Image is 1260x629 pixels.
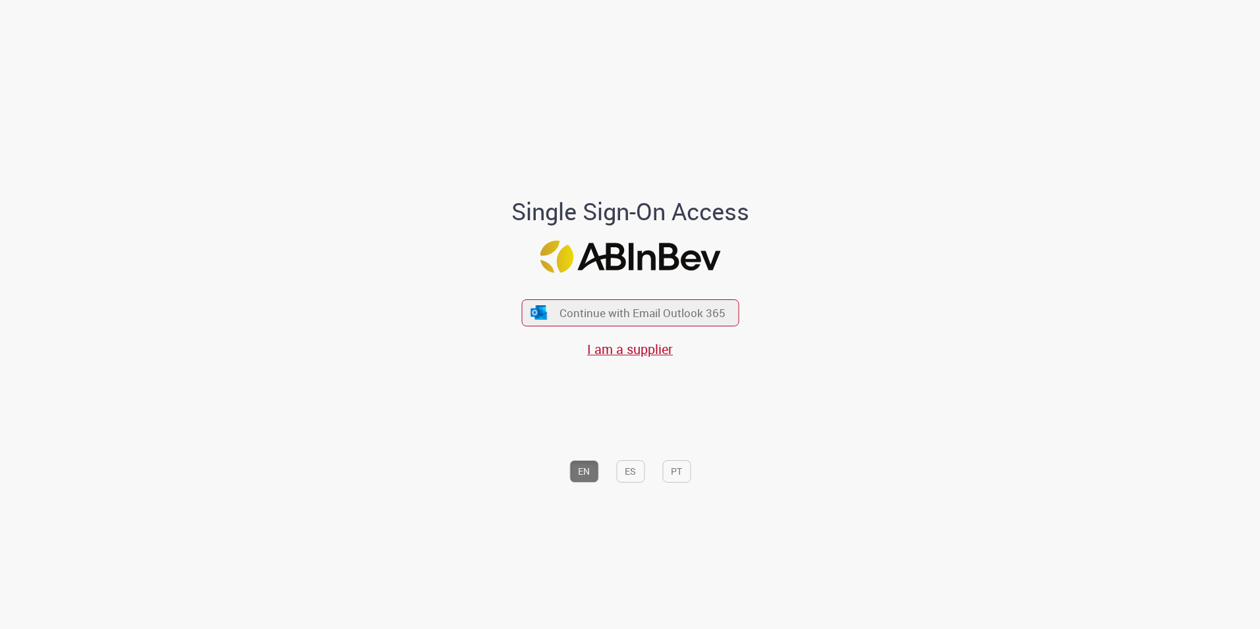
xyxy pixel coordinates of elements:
[569,460,598,483] button: EN
[587,340,673,358] a: I am a supplier
[521,299,739,326] button: ícone Azure/Microsoft 360 Continue with Email Outlook 365
[616,460,644,483] button: ES
[530,305,548,319] img: ícone Azure/Microsoft 360
[662,460,691,483] button: PT
[559,305,726,320] span: Continue with Email Outlook 365
[540,241,720,273] img: Logo ABInBev
[447,198,813,225] h1: Single Sign-On Access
